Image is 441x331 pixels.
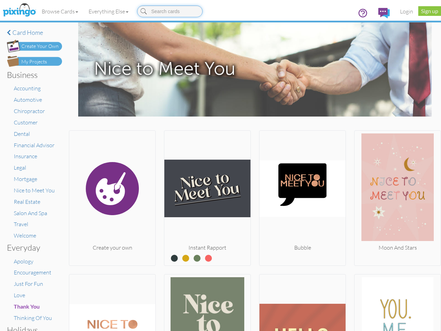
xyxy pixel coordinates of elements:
a: Mortgage [14,175,37,182]
input: Search cards [137,6,203,17]
a: Insurance [14,153,37,160]
a: Browse Cards [37,3,83,20]
a: Login [395,3,418,20]
a: Love [14,292,25,299]
div: Create Your Own [21,43,59,50]
a: Just For Fun [14,280,43,287]
img: my-projects-button.png [7,56,62,67]
img: create-own-button.png [7,40,62,52]
a: Sign up [418,6,441,16]
div: My Projects [21,58,47,66]
a: Nice to Meet You [14,187,55,194]
div: Bubble [259,244,346,252]
a: Thank You [14,303,40,310]
a: Encouragement [14,269,51,276]
img: comments.svg [378,8,390,18]
img: create.svg [69,133,155,244]
h3: Everyday [7,243,57,252]
a: Legal [14,164,26,171]
img: nice-to-meet-you.jpg [78,22,432,117]
div: Moon And Stars [355,244,441,252]
a: Chiropractor [14,108,45,114]
div: Instant Rapport [164,244,250,252]
img: 20190519-053422-a5473d950488-250.jpg [259,133,346,244]
a: Everything Else [83,3,134,20]
a: Travel [14,221,28,228]
a: Automotive [14,96,42,103]
a: Dental [14,130,30,137]
img: 20201015-182829-51e4a9639e9b-250.jpg [355,133,441,244]
a: Customer [14,119,38,126]
h3: Business [7,70,57,79]
a: Financial Advisor [14,142,54,149]
a: Thinking Of You [14,314,52,321]
img: 20250527-043656-4a68221cc664-250.jpg [164,133,250,244]
a: Apology [14,258,33,265]
a: Card home [7,29,62,36]
a: Accounting [14,85,41,92]
a: Welcome [14,232,36,239]
div: Create your own [69,244,155,252]
img: pixingo logo [1,2,38,19]
a: Salon And Spa [14,210,47,217]
a: Real Estate [14,198,40,205]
